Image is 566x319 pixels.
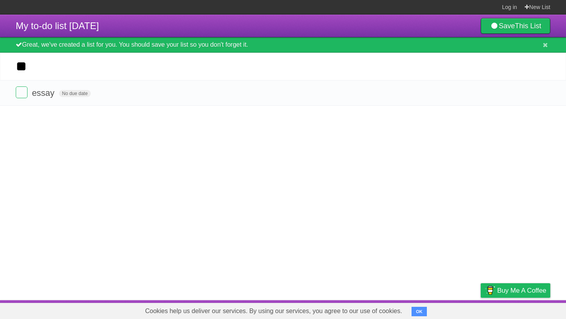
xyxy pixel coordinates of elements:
[481,18,550,34] a: SaveThis List
[16,20,99,31] span: My to-do list [DATE]
[59,90,91,97] span: No due date
[481,283,550,298] a: Buy me a coffee
[497,284,546,297] span: Buy me a coffee
[402,302,434,317] a: Developers
[137,303,410,319] span: Cookies help us deliver our services. By using our services, you agree to our use of cookies.
[376,302,393,317] a: About
[32,88,56,98] span: essay
[485,284,495,297] img: Buy me a coffee
[501,302,550,317] a: Suggest a feature
[16,86,28,98] label: Done
[515,22,541,30] b: This List
[444,302,461,317] a: Terms
[412,307,427,316] button: OK
[470,302,491,317] a: Privacy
